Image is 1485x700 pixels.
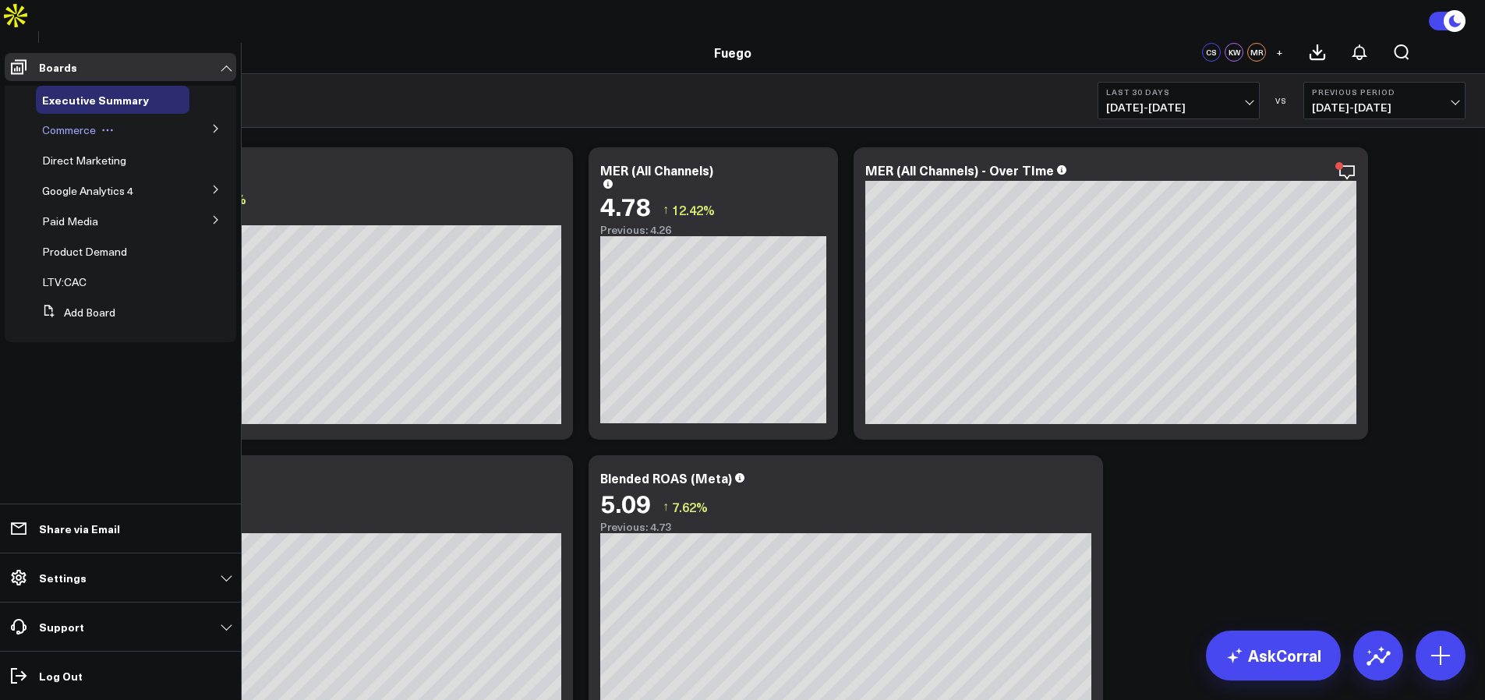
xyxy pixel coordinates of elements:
[70,213,561,225] div: Previous: $537.93K
[42,92,149,108] span: Executive Summary
[600,192,651,220] div: 4.78
[42,122,96,137] span: Commerce
[42,94,149,106] a: Executive Summary
[1247,43,1266,62] div: MR
[42,215,98,228] a: Paid Media
[1312,101,1457,114] span: [DATE] - [DATE]
[1276,47,1283,58] span: +
[672,498,708,515] span: 7.62%
[39,620,84,633] p: Support
[672,201,715,218] span: 12.42%
[865,161,1054,179] div: MER (All Channels) - Over TIme
[663,497,669,517] span: ↑
[1225,43,1243,62] div: KW
[5,662,236,690] a: Log Out
[42,214,98,228] span: Paid Media
[1202,43,1221,62] div: CS
[600,489,651,517] div: 5.09
[42,183,133,198] span: Google Analytics 4
[42,244,127,259] span: Product Demand
[39,61,77,73] p: Boards
[42,185,133,197] a: Google Analytics 4
[70,521,561,533] div: Previous: $16.54K
[1098,82,1260,119] button: Last 30 Days[DATE]-[DATE]
[1206,631,1341,681] a: AskCorral
[1106,87,1251,97] b: Last 30 Days
[39,522,120,535] p: Share via Email
[1106,101,1251,114] span: [DATE] - [DATE]
[1270,43,1289,62] button: +
[39,571,87,584] p: Settings
[1268,96,1296,105] div: VS
[42,154,126,167] a: Direct Marketing
[39,670,83,682] p: Log Out
[714,44,751,61] a: Fuego
[600,469,732,486] div: Blended ROAS (Meta)
[42,124,96,136] a: Commerce
[42,274,87,289] span: LTV:CAC
[1303,82,1466,119] button: Previous Period[DATE]-[DATE]
[1381,31,1423,73] button: Open search
[42,276,87,288] a: LTV:CAC
[42,246,127,258] a: Product Demand
[600,224,826,236] div: Previous: 4.26
[42,153,126,168] span: Direct Marketing
[36,299,115,327] button: Add Board
[600,161,713,179] div: MER (All Channels)
[663,200,669,220] span: ↑
[600,521,1091,533] div: Previous: 4.73
[1312,87,1457,97] b: Previous Period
